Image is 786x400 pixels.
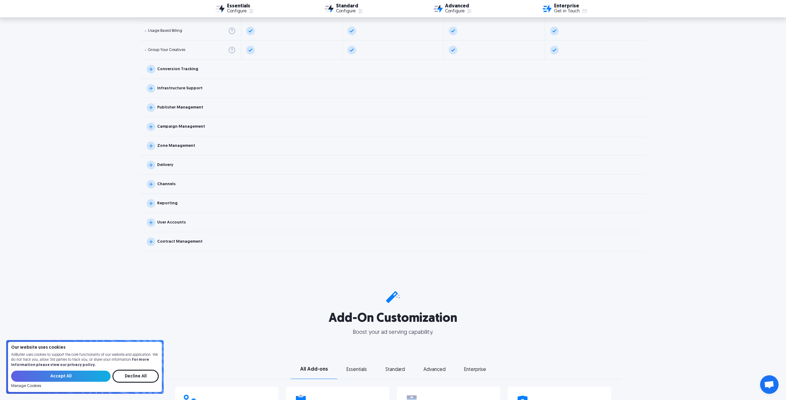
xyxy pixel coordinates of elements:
[385,368,405,372] div: Standard
[760,375,779,394] div: Open chat
[10,310,776,327] h2: Add-On Customization
[148,29,182,33] div: Usage Based Billing
[11,352,159,368] p: AdButler uses cookies to support the core functionality of our website and application. We do not...
[445,9,473,14] a: Configure
[157,163,173,167] div: Delivery
[554,4,588,9] div: Enterprise
[11,370,159,388] form: Email Form
[148,48,185,52] div: Group Your Creatives
[157,67,198,71] div: Conversion Tracking
[554,9,580,14] div: Get in Touch
[10,330,776,335] p: Boost your ad serving capability.
[347,368,367,372] div: Essentials
[157,125,205,129] div: Campaign Management
[423,368,446,372] div: Advanced
[112,370,159,383] input: Decline All
[157,240,203,244] div: Contract Management
[157,182,176,186] div: Channels
[445,9,464,14] div: Configure
[227,9,254,14] a: Configure
[157,201,178,205] div: Reporting
[157,144,195,148] div: Zone Management
[227,4,254,9] div: Essentials
[11,346,159,350] h4: Our website uses cookies
[157,220,186,224] div: User Accounts
[336,9,364,14] a: Configure
[157,86,203,90] div: Infrastructure Support
[11,371,111,382] input: Accept All
[445,4,473,9] div: Advanced
[11,384,41,388] a: Manage Cookies
[554,9,588,14] a: Get in Touch
[336,9,355,14] div: Configure
[157,105,203,109] div: Publisher Management
[464,368,486,372] div: Enterprise
[227,9,246,14] div: Configure
[336,4,364,9] div: Standard
[300,367,328,372] div: All Add-ons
